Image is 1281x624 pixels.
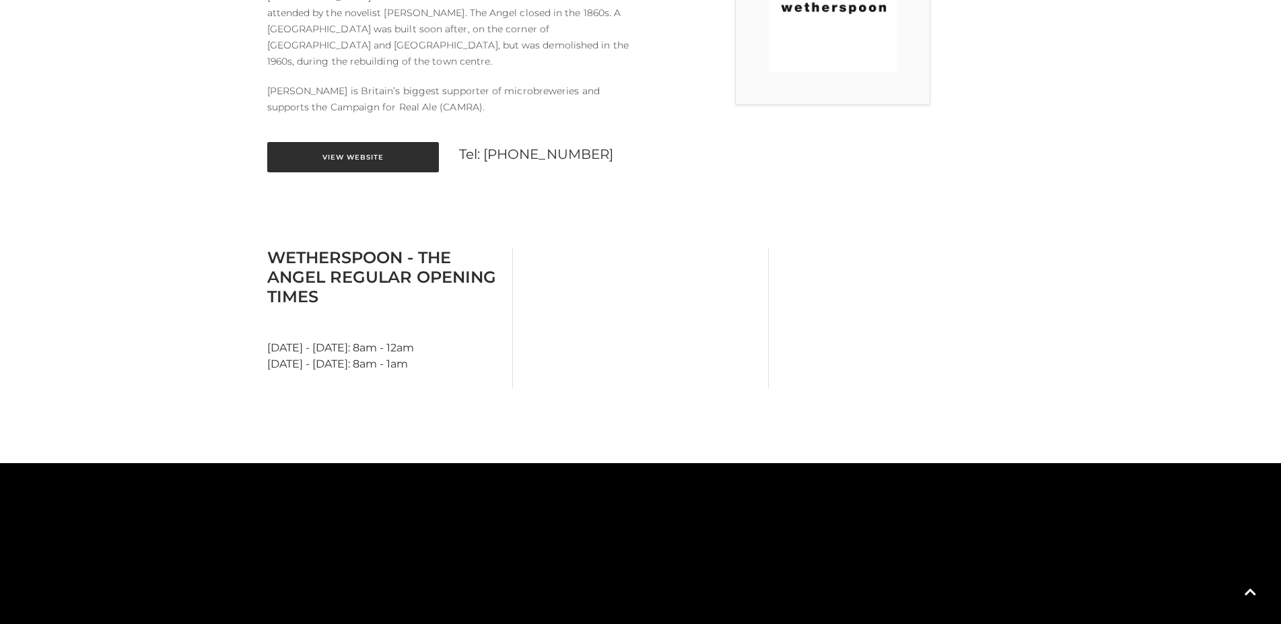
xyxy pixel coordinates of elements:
div: [DATE] - [DATE]: 8am - 12am [DATE] - [DATE]: 8am - 1am [257,248,513,388]
a: Tel: [PHONE_NUMBER] [459,146,614,162]
h3: Wetherspoon - The Angel Regular Opening Times [267,248,502,306]
a: View Website [267,142,439,172]
p: [PERSON_NAME] is Britain’s biggest supporter of microbreweries and supports the Campaign for Real... [267,83,631,115]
